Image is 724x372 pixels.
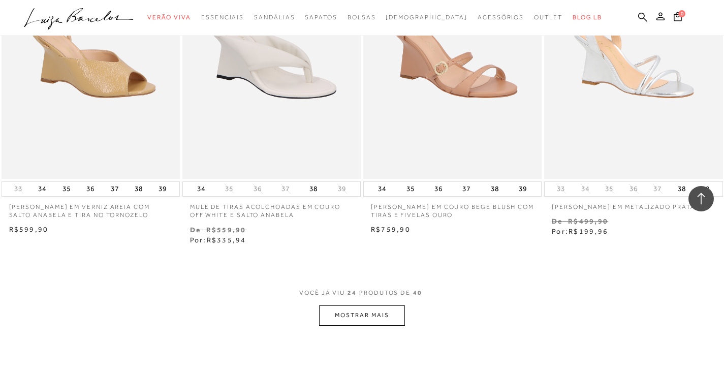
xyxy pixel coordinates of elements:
button: 39 [699,182,713,196]
button: 34 [194,182,208,196]
small: R$499,90 [568,217,608,225]
span: R$759,90 [371,225,411,233]
button: 38 [132,182,146,196]
span: [DEMOGRAPHIC_DATA] [386,14,467,21]
button: 39 [155,182,170,196]
a: [PERSON_NAME] EM VERNIZ AREIA COM SALTO ANABELA E TIRA NO TORNOZELO [2,197,180,220]
span: VOCÊ JÁ VIU PRODUTOS DE [299,289,425,296]
button: 36 [83,182,98,196]
button: 36 [250,184,265,194]
button: 36 [626,184,641,194]
button: 34 [375,182,389,196]
span: 40 [413,289,422,296]
button: 35 [403,182,418,196]
button: 37 [108,182,122,196]
button: 0 [671,11,685,25]
button: 39 [516,182,530,196]
button: 37 [459,182,474,196]
button: 33 [11,184,25,194]
button: 37 [650,184,665,194]
a: categoryNavScreenReaderText [305,8,337,27]
a: categoryNavScreenReaderText [147,8,191,27]
a: [PERSON_NAME] EM METALIZADO PRATA [544,197,722,211]
a: [PERSON_NAME] EM COURO BEGE BLUSH COM TIRAS E FIVELAS OURO [363,197,542,220]
a: noSubCategoriesText [386,8,467,27]
small: De [552,217,562,225]
button: 38 [675,182,689,196]
button: 33 [554,184,568,194]
span: Sandálias [254,14,295,21]
span: Por: [190,236,246,244]
button: 34 [578,184,592,194]
span: Outlet [534,14,562,21]
button: 35 [222,184,236,194]
a: categoryNavScreenReaderText [254,8,295,27]
span: Essenciais [201,14,244,21]
span: Bolsas [348,14,376,21]
a: categoryNavScreenReaderText [348,8,376,27]
span: Por: [552,227,608,235]
button: 36 [431,182,446,196]
a: MULE DE TIRAS ACOLCHOADAS EM COURO OFF WHITE E SALTO ANABELA [182,197,361,220]
span: Sapatos [305,14,337,21]
span: 0 [678,10,685,17]
span: R$199,96 [569,227,608,235]
span: BLOG LB [573,14,602,21]
span: Acessórios [478,14,524,21]
button: 35 [602,184,616,194]
a: categoryNavScreenReaderText [201,8,244,27]
button: 38 [306,182,321,196]
span: R$335,94 [207,236,246,244]
small: De [190,226,201,234]
button: 37 [278,184,293,194]
button: 39 [335,184,349,194]
button: 34 [35,182,49,196]
span: Verão Viva [147,14,191,21]
a: BLOG LB [573,8,602,27]
a: categoryNavScreenReaderText [478,8,524,27]
span: R$599,90 [9,225,49,233]
small: R$559,90 [206,226,246,234]
button: 38 [488,182,502,196]
button: MOSTRAR MAIS [319,305,404,325]
a: categoryNavScreenReaderText [534,8,562,27]
button: 35 [59,182,74,196]
span: 24 [348,289,357,296]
